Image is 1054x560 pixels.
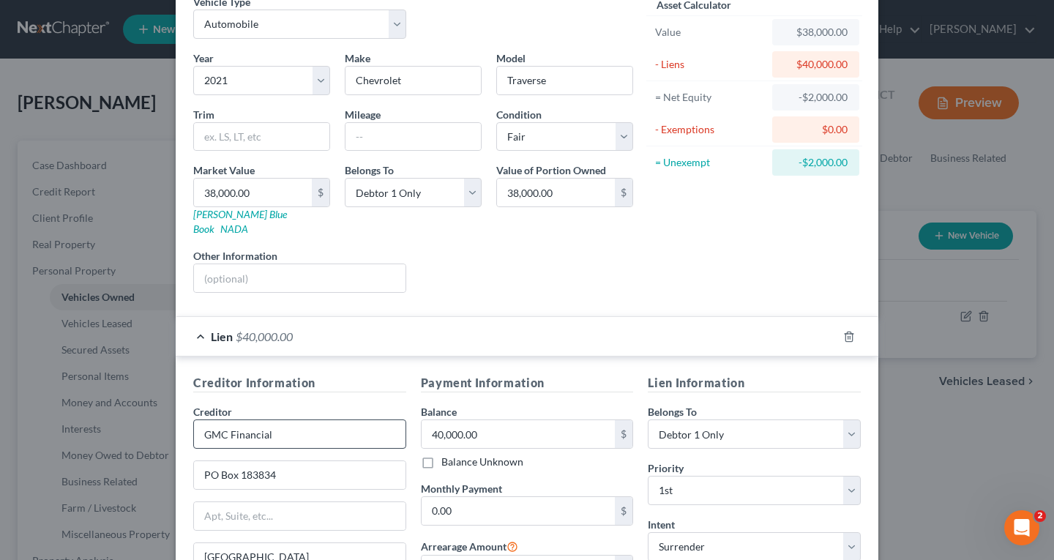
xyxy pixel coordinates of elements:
label: Arrearage Amount [421,537,518,555]
label: Model [496,51,526,66]
div: -$2,000.00 [784,155,848,170]
div: $ [615,420,632,448]
label: Balance Unknown [441,455,523,469]
label: Year [193,51,214,66]
h5: Lien Information [648,374,861,392]
a: NADA [220,223,248,235]
span: Make [345,52,370,64]
div: -$2,000.00 [784,90,848,105]
label: Other Information [193,248,277,264]
div: - Liens [655,57,766,72]
div: $ [615,497,632,525]
label: Market Value [193,163,255,178]
div: - Exemptions [655,122,766,137]
iframe: Intercom live chat [1004,510,1039,545]
a: [PERSON_NAME] Blue Book [193,208,287,235]
label: Trim [193,107,214,122]
span: Belongs To [345,164,394,176]
h5: Creditor Information [193,374,406,392]
input: 0.00 [422,497,616,525]
input: Apt, Suite, etc... [194,502,405,530]
input: 0.00 [194,179,312,206]
span: Priority [648,462,684,474]
div: $38,000.00 [784,25,848,40]
input: ex. Nissan [345,67,481,94]
label: Balance [421,404,457,419]
label: Mileage [345,107,381,122]
label: Intent [648,517,675,532]
span: Belongs To [648,406,697,418]
span: Creditor [193,406,232,418]
input: ex. LS, LT, etc [194,123,329,151]
div: $ [312,179,329,206]
div: $0.00 [784,122,848,137]
label: Value of Portion Owned [496,163,606,178]
input: 0.00 [497,179,615,206]
input: -- [345,123,481,151]
input: ex. Altima [497,67,632,94]
input: Enter address... [194,461,405,489]
span: Lien [211,329,233,343]
label: Condition [496,107,542,122]
input: 0.00 [422,420,616,448]
input: Search creditor by name... [193,419,406,449]
input: (optional) [194,264,405,292]
div: = Net Equity [655,90,766,105]
div: $40,000.00 [784,57,848,72]
div: $ [615,179,632,206]
div: = Unexempt [655,155,766,170]
div: Value [655,25,766,40]
span: $40,000.00 [236,329,293,343]
label: Monthly Payment [421,481,502,496]
span: 2 [1034,510,1046,522]
h5: Payment Information [421,374,634,392]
